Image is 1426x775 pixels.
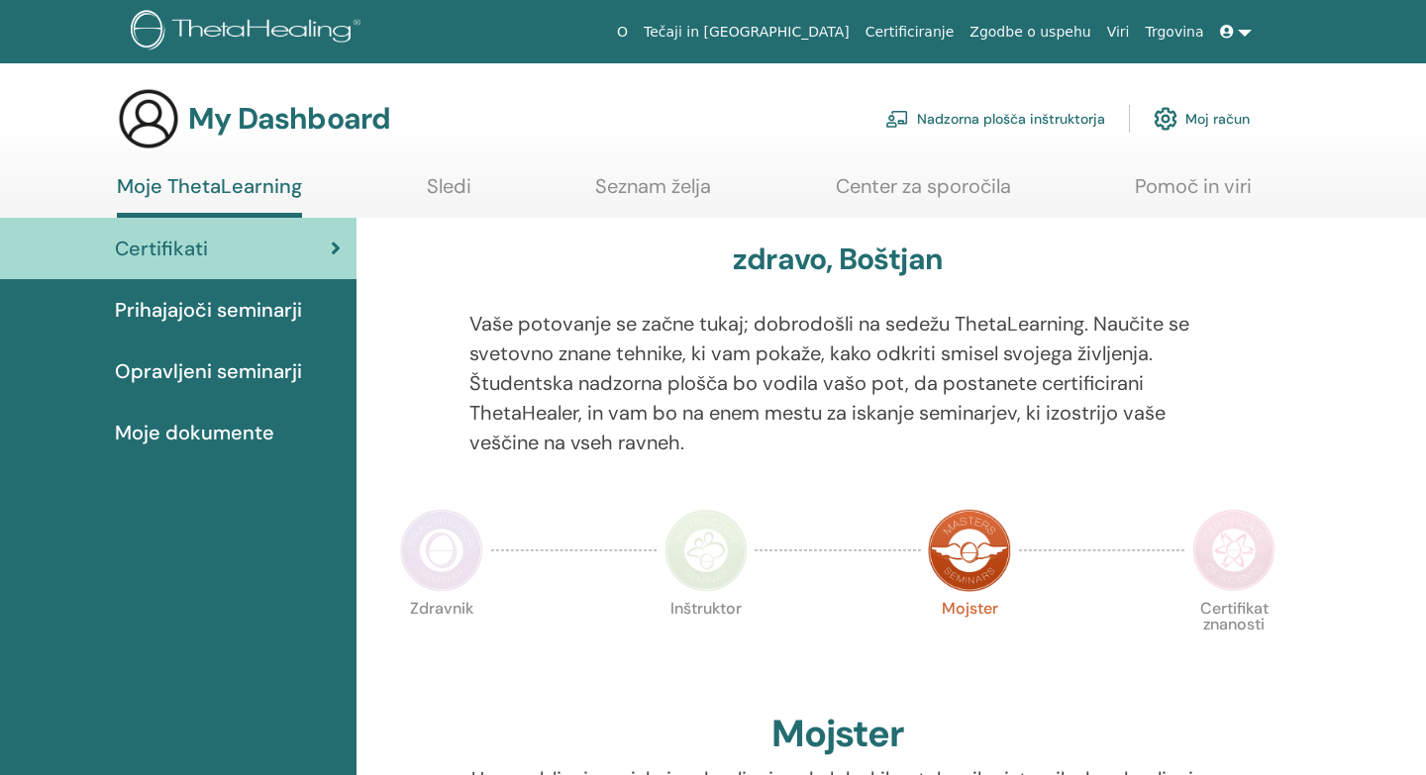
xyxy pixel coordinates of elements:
[1192,509,1275,592] img: Certificate of Science
[115,418,274,447] span: Moje dokumente
[1099,14,1138,50] a: Viri
[117,87,180,150] img: generic-user-icon.jpg
[1137,14,1211,50] a: Trgovina
[962,14,1098,50] a: Zgodbe o uspehu
[131,10,367,54] img: logo.png
[1154,97,1250,141] a: Moj račun
[636,14,858,50] a: Tečaji in [GEOGRAPHIC_DATA]
[609,14,636,50] a: O
[188,101,390,137] h3: My Dashboard
[427,174,471,213] a: Sledi
[928,509,1011,592] img: Master
[1192,601,1275,684] p: Certifikat znanosti
[733,242,943,277] h3: zdravo, Boštjan
[1154,102,1177,136] img: cog.svg
[858,14,963,50] a: Certificiranje
[928,601,1011,684] p: Mojster
[400,601,483,684] p: Zdravnik
[664,509,748,592] img: Instructor
[115,295,302,325] span: Prihajajoči seminarji
[885,97,1105,141] a: Nadzorna plošča inštruktorja
[1135,174,1252,213] a: Pomoč in viri
[664,601,748,684] p: Inštruktor
[885,110,909,128] img: chalkboard-teacher.svg
[117,174,302,218] a: Moje ThetaLearning
[469,309,1207,457] p: Vaše potovanje se začne tukaj; dobrodošli na sedežu ThetaLearning. Naučite se svetovno znane tehn...
[400,509,483,592] img: Practitioner
[115,356,302,386] span: Opravljeni seminarji
[595,174,711,213] a: Seznam želja
[771,712,904,757] h2: Mojster
[836,174,1011,213] a: Center za sporočila
[115,234,208,263] span: Certifikati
